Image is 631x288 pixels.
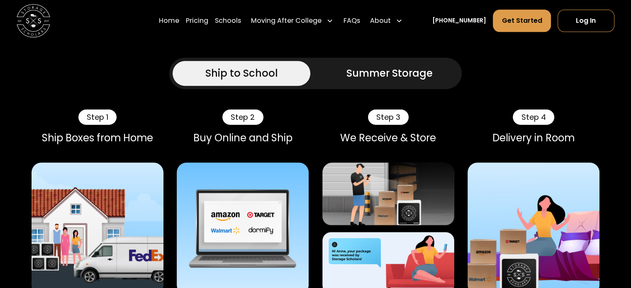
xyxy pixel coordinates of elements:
a: Log In [558,10,614,32]
div: Buy Online and Ship [177,132,309,144]
div: Summer Storage [346,66,433,81]
div: About [370,16,391,26]
div: Delivery in Room [468,132,599,144]
a: Get Started [493,10,551,32]
div: Moving After College [251,16,322,26]
a: [PHONE_NUMBER] [432,17,486,25]
div: About [367,9,406,32]
div: Moving After College [248,9,336,32]
a: FAQs [343,9,360,32]
a: Pricing [186,9,208,32]
img: Storage Scholars main logo [17,4,50,38]
div: Ship to School [205,66,278,81]
a: Home [159,9,179,32]
div: Step 3 [368,109,409,125]
div: Step 1 [78,109,117,125]
div: Step 4 [513,109,554,125]
a: Schools [215,9,241,32]
div: We Receive & Store [322,132,454,144]
div: Step 2 [222,109,263,125]
div: Ship Boxes from Home [32,132,163,144]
